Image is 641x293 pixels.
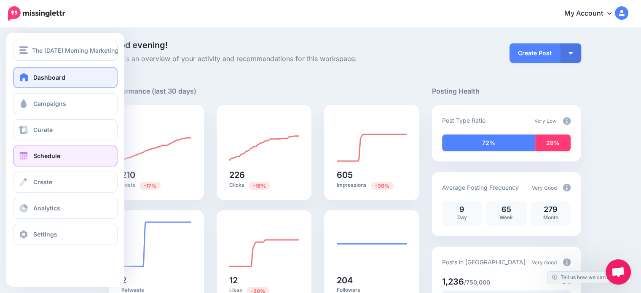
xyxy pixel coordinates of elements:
[121,276,191,285] h5: 2
[33,152,60,159] span: Schedule
[109,54,419,65] span: Here's an overview of your activity and recommendations for this workspace.
[337,181,407,189] p: Impressions
[109,86,196,97] h5: Performance (last 30 days)
[569,52,573,54] img: arrow-down-white.png
[33,74,65,81] span: Dashboard
[13,67,118,88] a: Dashboard
[13,40,118,61] button: The [DATE] Morning Marketing
[33,178,52,185] span: Create
[442,116,485,125] p: Post Type Ratio
[446,206,478,213] p: 9
[32,46,118,55] span: The [DATE] Morning Marketing
[556,3,628,24] a: My Account
[535,206,566,213] p: 279
[442,134,535,151] div: 72% of your posts in the last 30 days have been from Drip Campaigns
[109,40,168,50] span: Good evening!
[33,100,66,107] span: Campaigns
[563,184,571,191] img: info-circle-grey.png
[249,182,270,190] span: Previous period: 269
[121,171,191,179] h5: 210
[432,86,581,97] h5: Posting Health
[33,126,53,133] span: Curate
[535,134,571,151] div: 28% of your posts in the last 30 days have been from Curated content
[457,214,467,220] span: Day
[121,181,191,189] p: Posts
[13,224,118,245] a: Settings
[563,117,571,125] img: info-circle-grey.png
[8,6,65,21] img: Missinglettr
[532,259,557,266] span: Very Good
[337,171,407,179] h5: 605
[33,204,60,212] span: Analytics
[548,271,631,283] a: Tell us how we can improve
[491,206,522,213] p: 65
[563,258,571,266] img: info-circle-grey.png
[442,183,519,192] p: Average Posting Frequency
[371,182,394,190] span: Previous period: 862
[229,276,299,285] h5: 12
[139,182,161,190] span: Previous period: 253
[442,277,464,287] span: 1,236
[33,231,57,238] span: Settings
[606,259,631,285] div: Open chat
[499,214,513,220] span: Week
[464,279,490,286] span: /750,000
[337,276,407,285] h5: 204
[532,185,557,191] span: Very Good
[229,181,299,189] p: Clicks
[13,119,118,140] a: Curate
[13,172,118,193] a: Create
[13,93,118,114] a: Campaigns
[13,198,118,219] a: Analytics
[19,46,28,54] img: menu.png
[442,257,526,267] p: Posts in [GEOGRAPHIC_DATA]
[229,171,299,179] h5: 226
[543,214,558,220] span: Month
[510,43,560,63] a: Create Post
[13,145,118,167] a: Schedule
[534,118,557,124] span: Very Low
